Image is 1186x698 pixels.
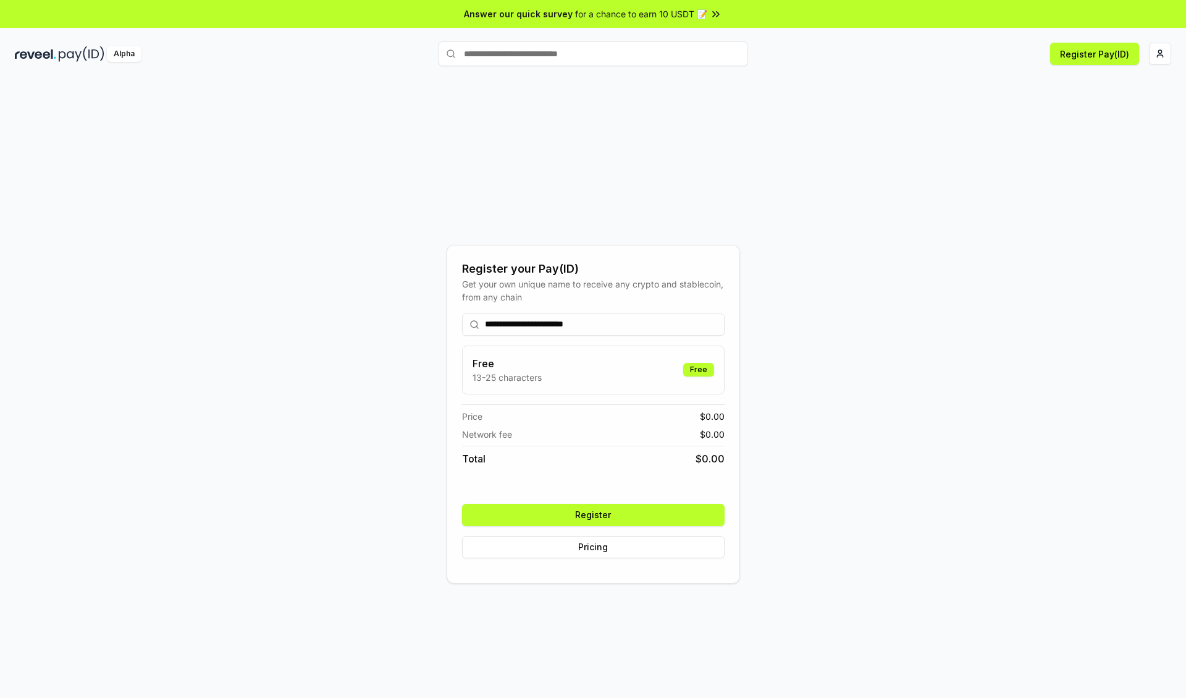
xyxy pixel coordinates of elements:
[473,356,542,371] h3: Free
[462,451,486,466] span: Total
[464,7,573,20] span: Answer our quick survey
[59,46,104,62] img: pay_id
[1050,43,1139,65] button: Register Pay(ID)
[462,410,482,423] span: Price
[462,260,725,278] div: Register your Pay(ID)
[15,46,56,62] img: reveel_dark
[700,428,725,441] span: $ 0.00
[700,410,725,423] span: $ 0.00
[107,46,141,62] div: Alpha
[462,504,725,526] button: Register
[462,428,512,441] span: Network fee
[473,371,542,384] p: 13-25 characters
[462,536,725,558] button: Pricing
[696,451,725,466] span: $ 0.00
[462,278,725,304] div: Get your own unique name to receive any crypto and stablecoin, from any chain
[575,7,707,20] span: for a chance to earn 10 USDT 📝
[683,363,714,377] div: Free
